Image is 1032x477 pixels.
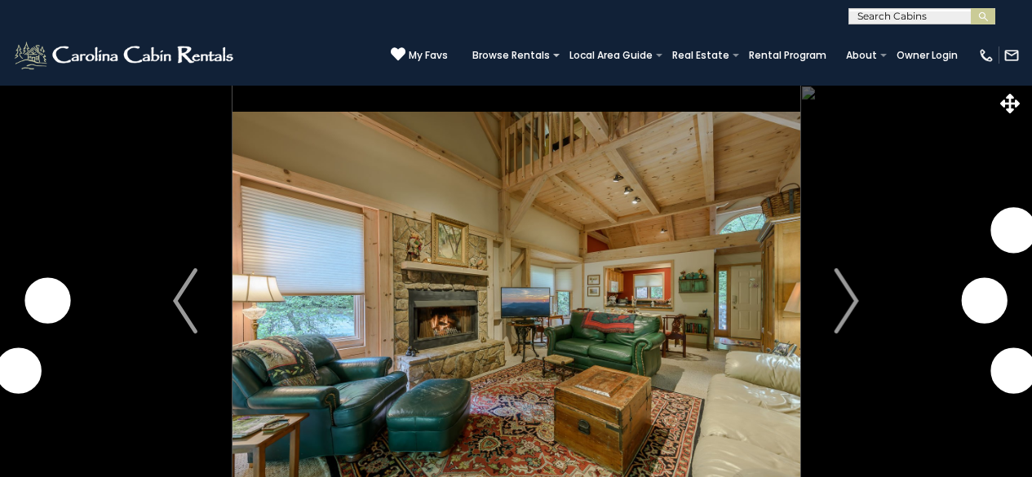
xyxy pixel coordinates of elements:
span: My Favs [409,48,448,63]
img: arrow [173,268,197,333]
a: My Favs [391,46,448,64]
a: Rental Program [741,44,835,67]
img: phone-regular-white.png [978,47,994,64]
img: mail-regular-white.png [1003,47,1020,64]
a: Real Estate [664,44,737,67]
img: White-1-2.png [12,39,238,72]
a: About [838,44,885,67]
a: Browse Rentals [464,44,558,67]
a: Local Area Guide [561,44,661,67]
img: arrow [835,268,859,333]
a: Owner Login [888,44,966,67]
